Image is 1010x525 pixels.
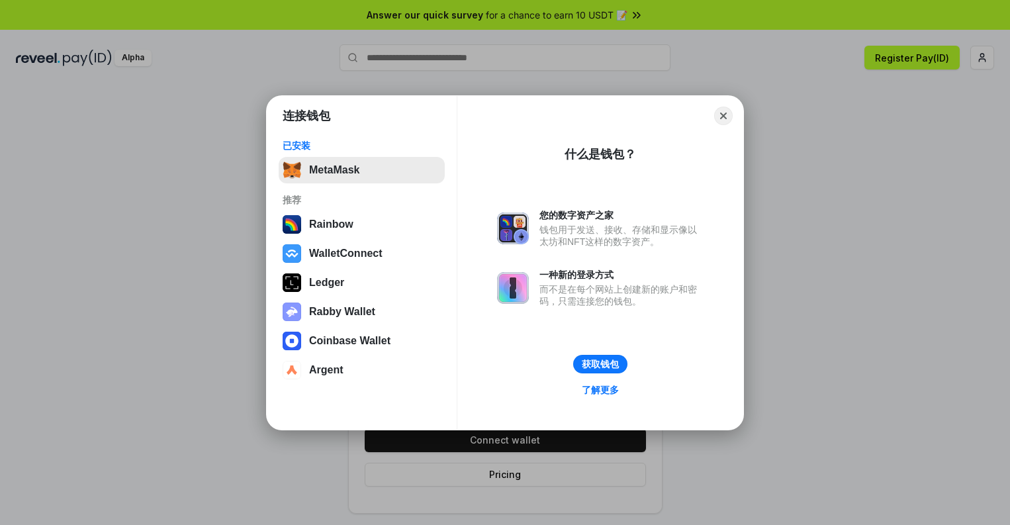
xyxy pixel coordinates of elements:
div: Rabby Wallet [309,306,375,318]
div: Ledger [309,277,344,289]
button: Argent [279,357,445,383]
button: Close [714,107,733,125]
div: Argent [309,364,344,376]
button: MetaMask [279,157,445,183]
div: 而不是在每个网站上创建新的账户和密码，只需连接您的钱包。 [539,283,704,307]
img: svg+xml,%3Csvg%20width%3D%2228%22%20height%3D%2228%22%20viewBox%3D%220%200%2028%2028%22%20fill%3D... [283,361,301,379]
button: Rainbow [279,211,445,238]
div: Coinbase Wallet [309,335,390,347]
div: 了解更多 [582,384,619,396]
img: svg+xml,%3Csvg%20width%3D%22120%22%20height%3D%22120%22%20viewBox%3D%220%200%20120%20120%22%20fil... [283,215,301,234]
a: 了解更多 [574,381,627,399]
div: 一种新的登录方式 [539,269,704,281]
button: WalletConnect [279,240,445,267]
button: 获取钱包 [573,355,627,373]
button: Coinbase Wallet [279,328,445,354]
div: 钱包用于发送、接收、存储和显示像以太坊和NFT这样的数字资产。 [539,224,704,248]
img: svg+xml,%3Csvg%20xmlns%3D%22http%3A%2F%2Fwww.w3.org%2F2000%2Fsvg%22%20fill%3D%22none%22%20viewBox... [497,272,529,304]
button: Ledger [279,269,445,296]
div: 什么是钱包？ [565,146,636,162]
div: MetaMask [309,164,359,176]
img: svg+xml,%3Csvg%20xmlns%3D%22http%3A%2F%2Fwww.w3.org%2F2000%2Fsvg%22%20width%3D%2228%22%20height%3... [283,273,301,292]
div: Rainbow [309,218,353,230]
img: svg+xml,%3Csvg%20width%3D%2228%22%20height%3D%2228%22%20viewBox%3D%220%200%2028%2028%22%20fill%3D... [283,244,301,263]
img: svg+xml,%3Csvg%20xmlns%3D%22http%3A%2F%2Fwww.w3.org%2F2000%2Fsvg%22%20fill%3D%22none%22%20viewBox... [283,303,301,321]
div: 您的数字资产之家 [539,209,704,221]
h1: 连接钱包 [283,108,330,124]
img: svg+xml,%3Csvg%20fill%3D%22none%22%20height%3D%2233%22%20viewBox%3D%220%200%2035%2033%22%20width%... [283,161,301,179]
div: 已安装 [283,140,441,152]
img: svg+xml,%3Csvg%20xmlns%3D%22http%3A%2F%2Fwww.w3.org%2F2000%2Fsvg%22%20fill%3D%22none%22%20viewBox... [497,213,529,244]
img: svg+xml,%3Csvg%20width%3D%2228%22%20height%3D%2228%22%20viewBox%3D%220%200%2028%2028%22%20fill%3D... [283,332,301,350]
button: Rabby Wallet [279,299,445,325]
div: 获取钱包 [582,358,619,370]
div: 推荐 [283,194,441,206]
div: WalletConnect [309,248,383,260]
